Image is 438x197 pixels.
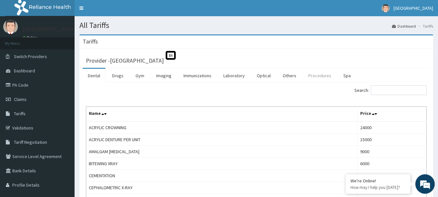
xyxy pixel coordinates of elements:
td: CEMENTATION [86,170,358,182]
td: 13500 [358,170,427,182]
a: Drugs [107,69,129,82]
span: Claims [14,96,27,102]
td: 24000 [358,121,427,134]
img: User Image [3,19,18,34]
div: We're Online! [350,178,406,184]
span: [GEOGRAPHIC_DATA] [394,5,433,11]
td: ACRYLIC CROWNING [86,121,358,134]
p: [GEOGRAPHIC_DATA] [23,26,76,32]
h3: Tariffs [83,39,98,44]
a: Others [278,69,302,82]
span: Tariff Negotiation [14,139,47,145]
span: Tariffs [14,111,26,117]
a: Dental [83,69,105,82]
td: BITEWING XRAY [86,158,358,170]
a: Online [23,35,38,40]
a: Dashboard [392,23,416,29]
td: CEPHALOMETRIC X-RAY [86,182,358,194]
td: 9000 [358,146,427,158]
label: Search: [354,85,427,95]
td: AMALGAM [MEDICAL_DATA] [86,146,358,158]
span: St [166,51,176,60]
td: 15000 [358,134,427,146]
img: User Image [382,4,390,12]
a: Laboratory [218,69,250,82]
input: Search: [371,85,427,95]
a: Imaging [151,69,177,82]
a: Optical [252,69,276,82]
a: Gym [130,69,149,82]
h3: Provider - [GEOGRAPHIC_DATA] [86,58,164,64]
td: 6000 [358,158,427,170]
th: Name [86,107,358,122]
h1: All Tariffs [79,21,433,30]
a: Immunizations [178,69,217,82]
li: Tariffs [417,23,433,29]
td: ACRYLIC DENTURE PER UNIT [86,134,358,146]
span: Dashboard [14,68,35,74]
a: Spa [338,69,356,82]
a: Procedures [303,69,337,82]
p: How may I help you today? [350,185,406,190]
span: Switch Providers [14,54,47,59]
th: Price [358,107,427,122]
